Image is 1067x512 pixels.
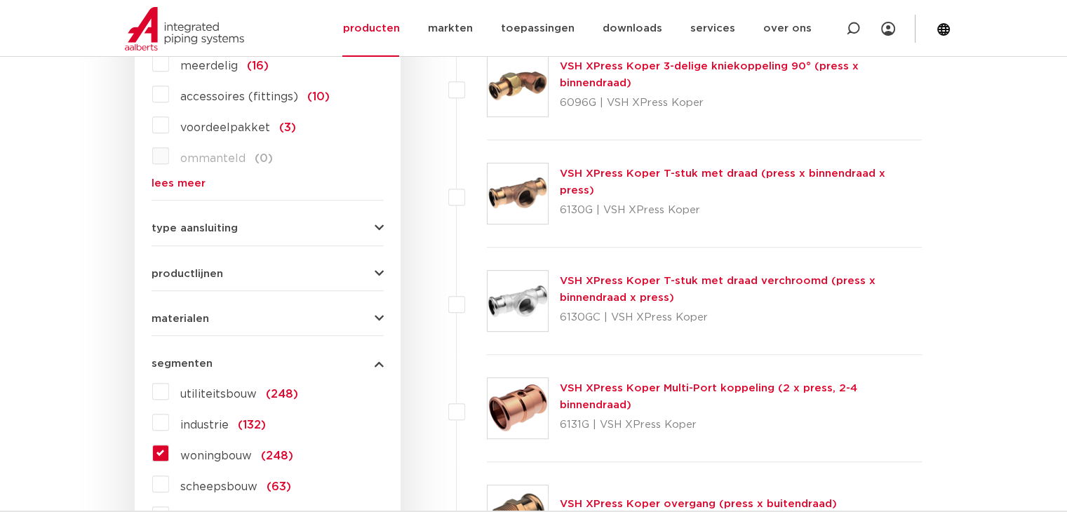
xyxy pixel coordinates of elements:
img: Thumbnail for VSH XPress Koper Multi-Port koppeling (2 x press, 2-4 binnendraad) [488,378,548,438]
a: VSH XPress Koper T-stuk met draad verchroomd (press x binnendraad x press) [560,276,875,303]
button: segmenten [152,358,384,369]
span: (248) [266,389,298,400]
p: 6130G | VSH XPress Koper [560,199,922,222]
span: meerdelig [180,60,238,72]
span: (3) [279,122,296,133]
a: VSH XPress Koper 3-delige kniekoppeling 90° (press x binnendraad) [560,61,859,88]
p: 6096G | VSH XPress Koper [560,92,922,114]
span: scheepsbouw [180,481,257,492]
span: accessoires (fittings) [180,91,298,102]
button: productlijnen [152,269,384,279]
span: (63) [267,481,291,492]
span: (132) [238,419,266,431]
button: type aansluiting [152,223,384,234]
img: Thumbnail for VSH XPress Koper T-stuk met draad (press x binnendraad x press) [488,163,548,224]
span: ommanteld [180,153,246,164]
img: Thumbnail for VSH XPress Koper 3-delige kniekoppeling 90° (press x binnendraad) [488,56,548,116]
span: segmenten [152,358,213,369]
span: woningbouw [180,450,252,462]
p: 6131G | VSH XPress Koper [560,414,922,436]
span: utiliteitsbouw [180,389,257,400]
span: materialen [152,314,209,324]
a: VSH XPress Koper overgang (press x buitendraad) [560,499,837,509]
a: VSH XPress Koper T-stuk met draad (press x binnendraad x press) [560,168,885,196]
span: (10) [307,91,330,102]
span: type aansluiting [152,223,238,234]
span: (0) [255,153,273,164]
a: lees meer [152,178,384,189]
a: VSH XPress Koper Multi-Port koppeling (2 x press, 2-4 binnendraad) [560,383,857,410]
span: (16) [247,60,269,72]
img: Thumbnail for VSH XPress Koper T-stuk met draad verchroomd (press x binnendraad x press) [488,271,548,331]
span: voordeelpakket [180,122,270,133]
span: industrie [180,419,229,431]
p: 6130GC | VSH XPress Koper [560,306,922,329]
span: productlijnen [152,269,223,279]
button: materialen [152,314,384,324]
span: (248) [261,450,293,462]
